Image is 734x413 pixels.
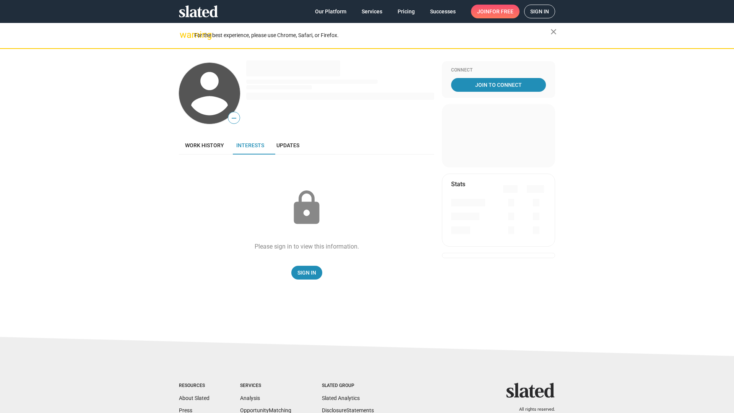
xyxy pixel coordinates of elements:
[451,67,546,73] div: Connect
[315,5,346,18] span: Our Platform
[430,5,456,18] span: Successes
[185,142,224,148] span: Work history
[451,180,465,188] mat-card-title: Stats
[270,136,305,154] a: Updates
[471,5,520,18] a: Joinfor free
[194,30,550,41] div: For the best experience, please use Chrome, Safari, or Firefox.
[451,78,546,92] a: Join To Connect
[362,5,382,18] span: Services
[356,5,388,18] a: Services
[291,266,322,280] a: Sign In
[240,395,260,401] a: Analysis
[424,5,462,18] a: Successes
[391,5,421,18] a: Pricing
[240,383,291,389] div: Services
[179,136,230,154] a: Work history
[179,395,209,401] a: About Slated
[477,5,513,18] span: Join
[322,395,360,401] a: Slated Analytics
[524,5,555,18] a: Sign in
[179,383,209,389] div: Resources
[489,5,513,18] span: for free
[236,142,264,148] span: Interests
[228,113,240,123] span: —
[453,78,544,92] span: Join To Connect
[530,5,549,18] span: Sign in
[322,383,374,389] div: Slated Group
[230,136,270,154] a: Interests
[287,189,326,227] mat-icon: lock
[255,242,359,250] div: Please sign in to view this information.
[180,30,189,39] mat-icon: warning
[297,266,316,280] span: Sign In
[276,142,299,148] span: Updates
[309,5,352,18] a: Our Platform
[549,27,558,36] mat-icon: close
[398,5,415,18] span: Pricing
